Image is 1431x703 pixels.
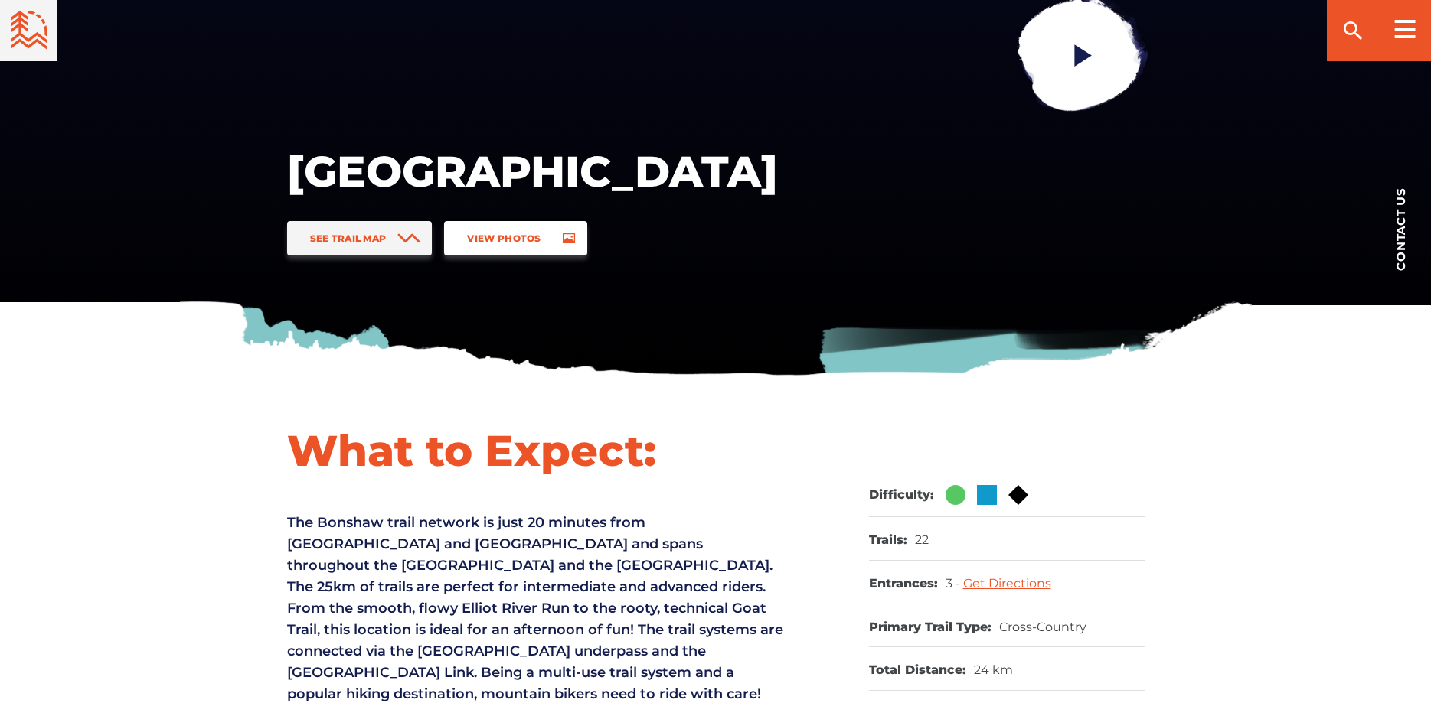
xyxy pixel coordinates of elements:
[287,145,777,198] h1: [GEOGRAPHIC_DATA]
[1008,485,1028,505] img: Black Diamond
[1395,187,1406,271] span: Contact us
[1341,18,1365,43] ion-icon: search
[869,620,992,636] dt: Primary Trail Type:
[869,576,938,592] dt: Entrances:
[915,532,929,548] dd: 22
[869,662,966,679] dt: Total Distance:
[287,424,785,477] h1: What to Expect:
[287,514,783,702] span: The Bonshaw trail network is just 20 minutes from [GEOGRAPHIC_DATA] and [GEOGRAPHIC_DATA] and spa...
[869,487,934,503] dt: Difficulty:
[1069,41,1096,69] ion-icon: play
[999,620,1086,636] dd: Cross-Country
[974,662,1013,679] dd: 24 km
[963,576,1051,591] a: Get Directions
[946,576,963,591] span: 3
[869,532,907,548] dt: Trails:
[444,221,586,255] a: View Photos
[467,233,541,244] span: View Photos
[1370,164,1431,294] a: Contact us
[946,485,965,505] img: Green Circle
[310,233,387,244] span: See Trail Map
[287,221,433,255] a: See Trail Map
[977,485,997,505] img: Blue Square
